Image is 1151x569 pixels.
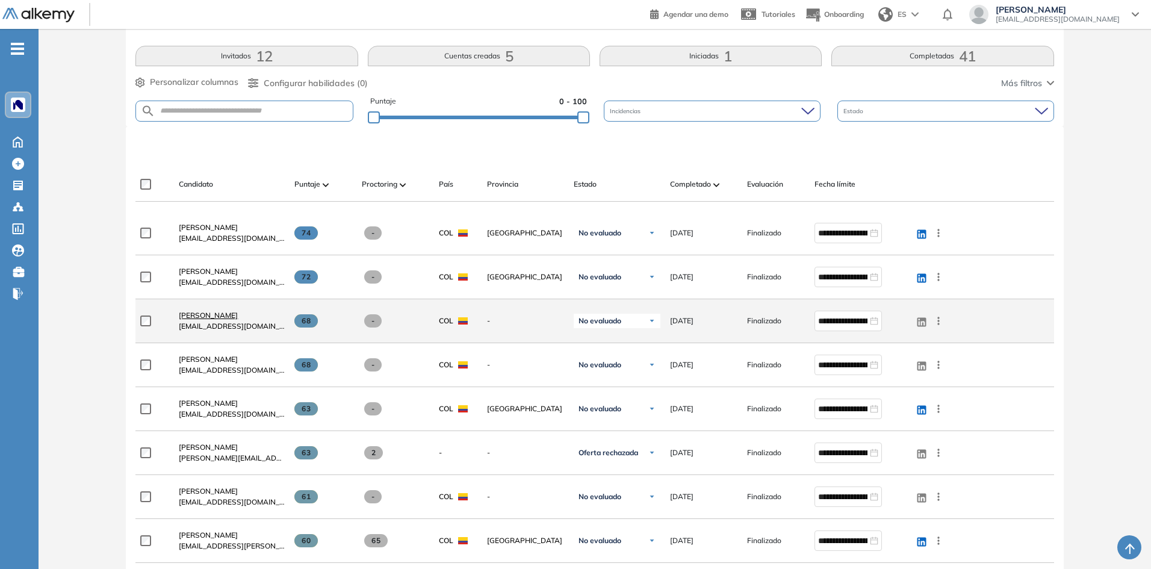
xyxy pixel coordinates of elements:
[439,316,453,326] span: COL
[264,77,368,90] span: Configurar habilidades (0)
[663,10,728,19] span: Agendar una demo
[294,270,318,284] span: 72
[747,228,781,238] span: Finalizado
[648,449,656,456] img: Ícono de flecha
[805,2,864,28] button: Onboarding
[610,107,643,116] span: Incidencias
[364,446,383,459] span: 2
[458,361,468,368] img: COL
[2,8,75,23] img: Logo
[458,493,468,500] img: COL
[487,403,564,414] span: [GEOGRAPHIC_DATA]
[179,497,285,508] span: [EMAIL_ADDRESS][DOMAIN_NAME]
[141,104,155,119] img: SEARCH_ALT
[878,7,893,22] img: world
[179,233,285,244] span: [EMAIL_ADDRESS][DOMAIN_NAME]
[364,270,382,284] span: -
[648,361,656,368] img: Ícono de flecha
[1001,77,1054,90] button: Más filtros
[814,179,855,190] span: Fecha límite
[248,77,368,90] button: Configurar habilidades (0)
[747,272,781,282] span: Finalizado
[294,179,320,190] span: Puntaje
[579,272,621,282] span: No evaluado
[368,46,590,66] button: Cuentas creadas5
[747,491,781,502] span: Finalizado
[458,405,468,412] img: COL
[579,492,621,502] span: No evaluado
[996,5,1120,14] span: [PERSON_NAME]
[487,447,564,458] span: -
[439,359,453,370] span: COL
[370,96,396,107] span: Puntaje
[179,486,285,497] a: [PERSON_NAME]
[911,12,919,17] img: arrow
[579,360,621,370] span: No evaluado
[179,399,238,408] span: [PERSON_NAME]
[843,107,866,116] span: Estado
[670,535,693,546] span: [DATE]
[458,317,468,325] img: COL
[762,10,795,19] span: Tutoriales
[458,537,468,544] img: COL
[13,100,23,110] img: https://assets.alkemy.org/workspaces/1394/c9baeb50-dbbd-46c2-a7b2-c74a16be862c.png
[294,490,318,503] span: 61
[294,402,318,415] span: 63
[294,226,318,240] span: 74
[648,317,656,325] img: Ícono de flecha
[364,314,382,328] span: -
[179,355,238,364] span: [PERSON_NAME]
[648,537,656,544] img: Ícono de flecha
[579,404,621,414] span: No evaluado
[487,316,564,326] span: -
[179,311,238,320] span: [PERSON_NAME]
[179,541,285,552] span: [EMAIL_ADDRESS][PERSON_NAME][DOMAIN_NAME]
[1001,77,1042,90] span: Más filtros
[670,491,693,502] span: [DATE]
[11,48,24,50] i: -
[179,487,238,496] span: [PERSON_NAME]
[179,530,238,539] span: [PERSON_NAME]
[364,402,382,415] span: -
[574,179,597,190] span: Estado
[670,179,711,190] span: Completado
[600,46,822,66] button: Iniciadas1
[579,316,621,326] span: No evaluado
[179,442,285,453] a: [PERSON_NAME]
[670,359,693,370] span: [DATE]
[648,405,656,412] img: Ícono de flecha
[179,223,238,232] span: [PERSON_NAME]
[439,535,453,546] span: COL
[179,443,238,452] span: [PERSON_NAME]
[487,491,564,502] span: -
[559,96,587,107] span: 0 - 100
[179,530,285,541] a: [PERSON_NAME]
[179,354,285,365] a: [PERSON_NAME]
[362,179,397,190] span: Proctoring
[747,447,781,458] span: Finalizado
[487,359,564,370] span: -
[364,534,388,547] span: 65
[323,183,329,187] img: [missing "en.ARROW_ALT" translation]
[439,179,453,190] span: País
[487,272,564,282] span: [GEOGRAPHIC_DATA]
[179,179,213,190] span: Candidato
[294,446,318,459] span: 63
[898,9,907,20] span: ES
[294,358,318,372] span: 68
[670,403,693,414] span: [DATE]
[179,266,285,277] a: [PERSON_NAME]
[439,403,453,414] span: COL
[831,46,1053,66] button: Completadas41
[439,447,442,458] span: -
[135,76,238,89] button: Personalizar columnas
[179,267,238,276] span: [PERSON_NAME]
[179,409,285,420] span: [EMAIL_ADDRESS][DOMAIN_NAME]
[135,46,358,66] button: Invitados12
[179,365,285,376] span: [EMAIL_ADDRESS][DOMAIN_NAME]
[670,228,693,238] span: [DATE]
[747,535,781,546] span: Finalizado
[648,273,656,281] img: Ícono de flecha
[150,76,238,89] span: Personalizar columnas
[458,273,468,281] img: COL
